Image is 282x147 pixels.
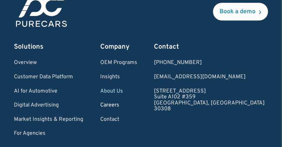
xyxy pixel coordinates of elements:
[220,9,256,15] div: Book a demo
[14,131,84,137] a: For Agencies
[100,74,137,80] a: Insights
[100,60,137,66] a: OEM Programs
[14,60,84,66] a: Overview
[154,42,265,52] div: Contact
[100,102,137,109] a: Careers
[154,60,265,66] a: Call us
[100,88,137,95] a: About Us
[14,102,84,109] a: Digital Advertising
[100,117,137,123] a: Contact
[154,74,265,80] a: Email us
[14,42,84,52] div: Solutions
[154,88,265,112] a: [STREET_ADDRESS]Suite A102 #359[GEOGRAPHIC_DATA], [GEOGRAPHIC_DATA]30308
[14,74,84,80] a: Customer Data Platform
[14,88,84,95] a: AI for Automotive
[213,3,268,20] a: Book a demo
[100,42,137,52] div: Company
[14,117,84,123] a: Market Insights & Reporting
